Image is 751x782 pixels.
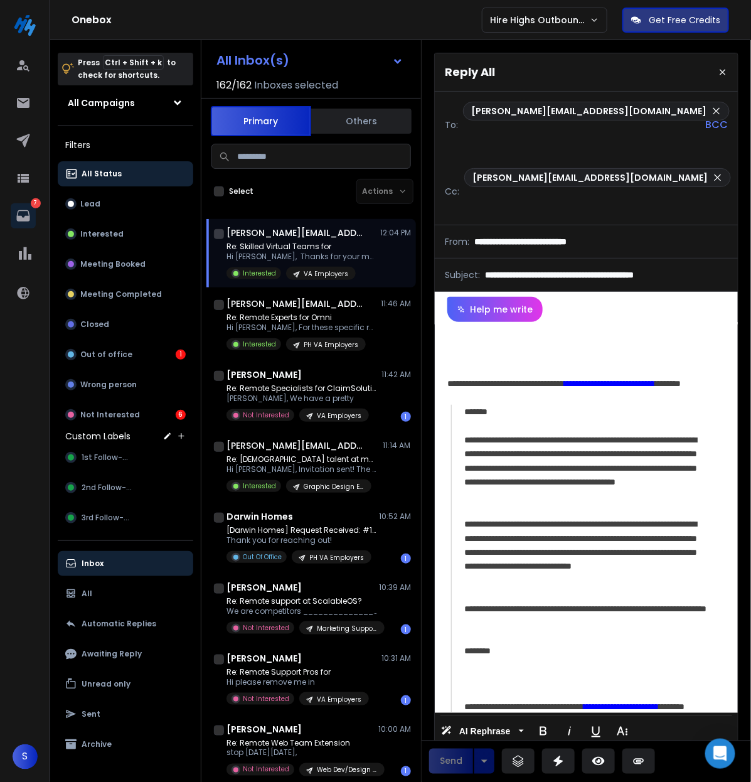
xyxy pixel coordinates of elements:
[243,694,289,704] p: Not Interested
[226,439,365,452] h1: [PERSON_NAME][EMAIL_ADDRESS][DOMAIN_NAME]
[226,677,369,687] p: Hi please remove me in
[58,136,193,154] h3: Filters
[226,748,377,758] p: stop [DATE][DATE],
[82,739,112,749] p: Archive
[80,319,109,329] p: Closed
[226,723,302,736] h1: [PERSON_NAME]
[226,652,302,665] h1: [PERSON_NAME]
[80,289,162,299] p: Meeting Completed
[72,13,482,28] h1: Onebox
[58,641,193,667] button: Awaiting Reply
[80,410,140,420] p: Not Interested
[58,475,193,500] button: 2nd Follow-up
[58,581,193,606] button: All
[379,512,411,522] p: 10:52 AM
[317,624,377,633] p: Marketing Support - PH VA Employers
[381,299,411,309] p: 11:46 AM
[317,766,377,775] p: Web Dev/Design Employers
[445,269,480,281] p: Subject:
[80,380,137,390] p: Wrong person
[58,611,193,636] button: Automatic Replies
[705,739,735,769] div: Open Intercom Messenger
[58,252,193,277] button: Meeting Booked
[226,596,377,606] p: Re: Remote support at ScalableOS?
[243,481,276,491] p: Interested
[82,589,92,599] p: All
[58,732,193,757] button: Archive
[58,672,193,697] button: Unread only
[58,222,193,247] button: Interested
[206,48,413,73] button: All Inbox(s)
[226,464,377,474] p: Hi [PERSON_NAME], Invitation sent! The team
[80,350,132,360] p: Out of office
[226,383,377,394] p: Re: Remote Specialists for ClaimSolution®
[558,719,582,744] button: Italic (Ctrl+I)
[226,581,302,594] h1: [PERSON_NAME]
[82,679,130,689] p: Unread only
[216,78,252,93] span: 162 / 162
[226,313,377,323] p: Re: Remote Experts for Omni
[226,227,365,239] h1: [PERSON_NAME][EMAIL_ADDRESS][DOMAIN_NAME]
[584,719,608,744] button: Underline (Ctrl+U)
[379,582,411,592] p: 10:39 AM
[531,719,555,744] button: Bold (Ctrl+B)
[80,199,100,209] p: Lead
[58,282,193,307] button: Meeting Completed
[226,297,365,310] h1: [PERSON_NAME][EMAIL_ADDRESS][DOMAIN_NAME]
[80,259,146,269] p: Meeting Booked
[309,553,364,562] p: PH VA Employers
[13,744,38,769] button: S
[383,441,411,451] p: 11:14 AM
[82,559,104,569] p: Inbox
[58,342,193,367] button: Out of office1
[317,411,361,420] p: VA Employers
[381,653,411,663] p: 10:31 AM
[58,191,193,217] button: Lead
[445,119,458,131] p: To:
[226,738,377,748] p: Re: Remote Web Team Extension
[243,269,276,278] p: Interested
[490,14,590,26] p: Hire Highs Outbound Engine
[211,106,311,136] button: Primary
[243,623,289,633] p: Not Interested
[80,229,124,239] p: Interested
[226,535,377,545] p: Thank you for reaching out!
[311,107,412,135] button: Others
[226,606,377,616] p: We are competitors ________________________________ From:
[226,394,377,404] p: [PERSON_NAME], We have a pretty
[58,402,193,427] button: Not Interested6
[226,525,377,535] p: [Darwin Homes] Request Received: #1883227
[216,54,289,67] h1: All Inbox(s)
[58,312,193,337] button: Closed
[11,203,36,228] a: 7
[58,551,193,576] button: Inbox
[705,117,728,132] p: BCC
[439,719,526,744] button: AI Rephrase
[13,13,38,38] img: logo
[243,552,282,562] p: Out Of Office
[82,709,100,719] p: Sent
[471,105,706,117] p: [PERSON_NAME][EMAIL_ADDRESS][DOMAIN_NAME]
[243,340,276,349] p: Interested
[226,252,377,262] p: Hi [PERSON_NAME], Thanks for your message!
[445,63,495,81] p: Reply All
[401,695,411,705] div: 1
[472,171,708,184] p: [PERSON_NAME][EMAIL_ADDRESS][DOMAIN_NAME]
[176,410,186,420] div: 6
[457,726,513,737] span: AI Rephrase
[401,412,411,422] div: 1
[82,483,136,493] span: 2nd Follow-up
[103,55,164,70] span: Ctrl + Shift + k
[226,323,377,333] p: Hi [PERSON_NAME], For these specific roles,
[445,185,459,198] p: Cc:
[65,430,130,442] h3: Custom Labels
[68,97,135,109] h1: All Campaigns
[226,242,377,252] p: Re: Skilled Virtual Teams for
[82,513,134,523] span: 3rd Follow-up
[176,350,186,360] div: 1
[401,554,411,564] div: 1
[226,368,302,381] h1: [PERSON_NAME]
[622,8,729,33] button: Get Free Credits
[82,619,156,629] p: Automatic Replies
